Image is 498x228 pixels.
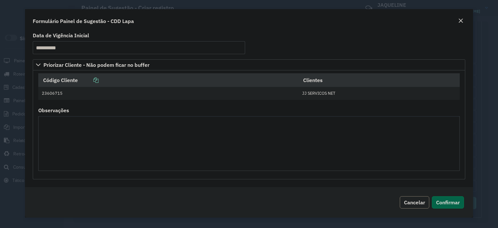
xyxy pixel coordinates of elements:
td: JJ SERVICOS NET [299,87,460,100]
div: Priorizar Cliente - Não podem ficar no buffer [33,70,465,179]
button: Close [456,17,465,25]
em: Fechar [458,18,463,23]
button: Cancelar [400,196,429,209]
td: 23606715 [38,87,299,100]
th: Código Cliente [38,73,299,87]
a: Copiar [78,77,99,83]
span: Confirmar [436,199,460,206]
a: Priorizar Cliente - Não podem ficar no buffer [33,59,465,70]
label: Data de Vigência Inicial [33,31,89,39]
span: Cancelar [404,199,425,206]
th: Clientes [299,73,460,87]
label: Observações [38,106,69,114]
h4: Formulário Painel de Sugestão - CDD Lapa [33,17,134,25]
span: Priorizar Cliente - Não podem ficar no buffer [43,62,149,67]
button: Confirmar [432,196,464,209]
